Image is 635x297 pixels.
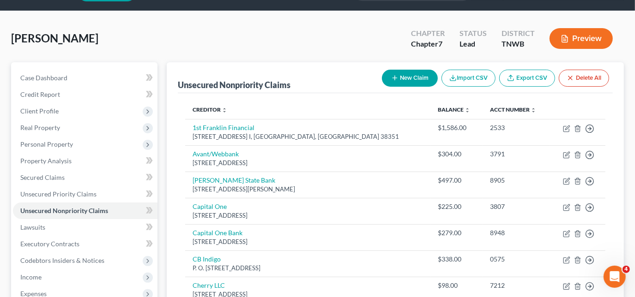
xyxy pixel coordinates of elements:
span: Lawsuits [20,223,45,231]
a: Creditor unfold_more [193,106,227,113]
div: $279.00 [438,228,475,238]
button: Delete All [559,70,609,87]
span: Executory Contracts [20,240,79,248]
div: [STREET_ADDRESS] [193,211,423,220]
div: $225.00 [438,202,475,211]
div: $304.00 [438,149,475,159]
i: unfold_more [531,107,536,113]
div: 8905 [490,176,543,185]
div: Chapter [411,28,445,39]
a: Executory Contracts [13,236,157,252]
div: TNWB [502,39,535,49]
div: 2533 [490,123,543,132]
a: Avant/Webbank [193,150,239,158]
a: Export CSV [499,70,555,87]
div: $338.00 [438,255,475,264]
a: Capital One Bank [193,229,242,237]
a: Lawsuits [13,219,157,236]
button: New Claim [382,70,438,87]
div: [STREET_ADDRESS] I, [GEOGRAPHIC_DATA], [GEOGRAPHIC_DATA] 38351 [193,132,423,141]
div: Status [460,28,487,39]
iframe: Intercom live chat [604,266,626,288]
span: Codebtors Insiders & Notices [20,256,104,264]
span: 7 [438,39,442,48]
a: Secured Claims [13,169,157,186]
span: Income [20,273,42,281]
div: $497.00 [438,176,475,185]
a: Capital One [193,202,227,210]
button: Import CSV [441,70,496,87]
span: Property Analysis [20,157,72,165]
div: P. O. [STREET_ADDRESS] [193,264,423,273]
span: Personal Property [20,140,73,148]
span: Real Property [20,124,60,131]
span: 4 [623,266,630,273]
span: [PERSON_NAME] [11,31,98,45]
span: Unsecured Nonpriority Claims [20,207,108,214]
i: unfold_more [465,107,470,113]
span: Client Profile [20,107,59,115]
span: Credit Report [20,90,60,98]
div: 3791 [490,149,543,159]
span: Secured Claims [20,173,65,181]
div: District [502,28,535,39]
a: Property Analysis [13,153,157,169]
div: 7212 [490,281,543,290]
span: Unsecured Priority Claims [20,190,97,198]
div: [STREET_ADDRESS][PERSON_NAME] [193,185,423,194]
a: Unsecured Priority Claims [13,186,157,202]
a: Cherry LLC [193,281,225,289]
span: Case Dashboard [20,74,67,82]
a: Credit Report [13,86,157,103]
div: $1,586.00 [438,123,475,132]
div: Lead [460,39,487,49]
div: Chapter [411,39,445,49]
div: $98.00 [438,281,475,290]
a: [PERSON_NAME] State Bank [193,176,275,184]
a: Balance unfold_more [438,106,470,113]
div: 3807 [490,202,543,211]
div: 0575 [490,255,543,264]
a: Case Dashboard [13,70,157,86]
div: [STREET_ADDRESS] [193,238,423,246]
a: Unsecured Nonpriority Claims [13,202,157,219]
a: CB Indigo [193,255,221,263]
div: 8948 [490,228,543,238]
a: 1st Franklin Financial [193,124,254,131]
div: [STREET_ADDRESS] [193,159,423,167]
i: unfold_more [222,107,227,113]
button: Preview [550,28,613,49]
div: Unsecured Nonpriority Claims [178,79,290,90]
a: Acct Number unfold_more [490,106,536,113]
